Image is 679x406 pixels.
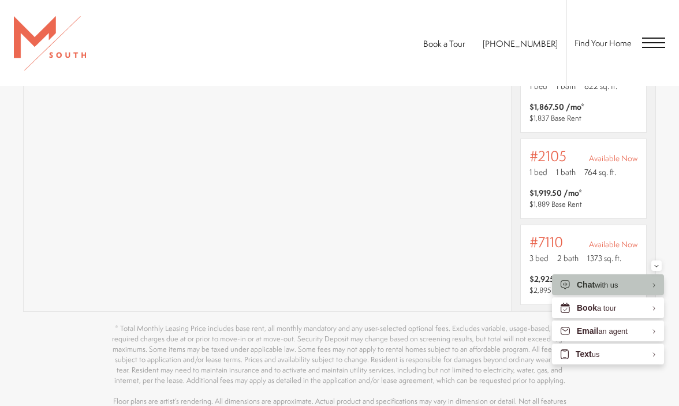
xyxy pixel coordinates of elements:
[556,80,576,92] span: 1 bath
[529,273,586,285] span: $2,925.50 /mo*
[483,38,558,50] a: Call Us at 813-570-8014
[557,252,579,264] span: 2 bath
[584,166,616,178] span: 764 sq. ft.
[584,80,617,92] span: 622 sq. ft.
[14,16,86,70] img: MSouth
[556,166,576,178] span: 1 bath
[529,199,582,209] span: $1,889 Base Rent
[529,187,582,199] span: $1,919.50 /mo*
[529,252,549,264] span: 3 bed
[483,38,558,50] span: [PHONE_NUMBER]
[589,152,637,164] span: Available Now
[529,148,566,164] span: #2105
[520,53,647,133] a: View #4106
[529,285,584,295] span: $2,895 Base Rent
[529,113,581,123] span: $1,837 Base Rent
[587,252,621,264] span: 1373 sq. ft.
[529,166,547,178] span: 1 bed
[520,139,647,219] a: View #2105
[529,101,584,113] span: $1,867.50 /mo*
[574,37,632,49] a: Find Your Home
[520,225,647,305] a: View #7110
[423,38,465,50] a: Book a Tour
[529,234,563,250] span: #7110
[642,38,665,48] button: Open Menu
[589,239,637,250] span: Available Now
[529,80,547,92] span: 1 bed
[520,311,647,391] a: View #7101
